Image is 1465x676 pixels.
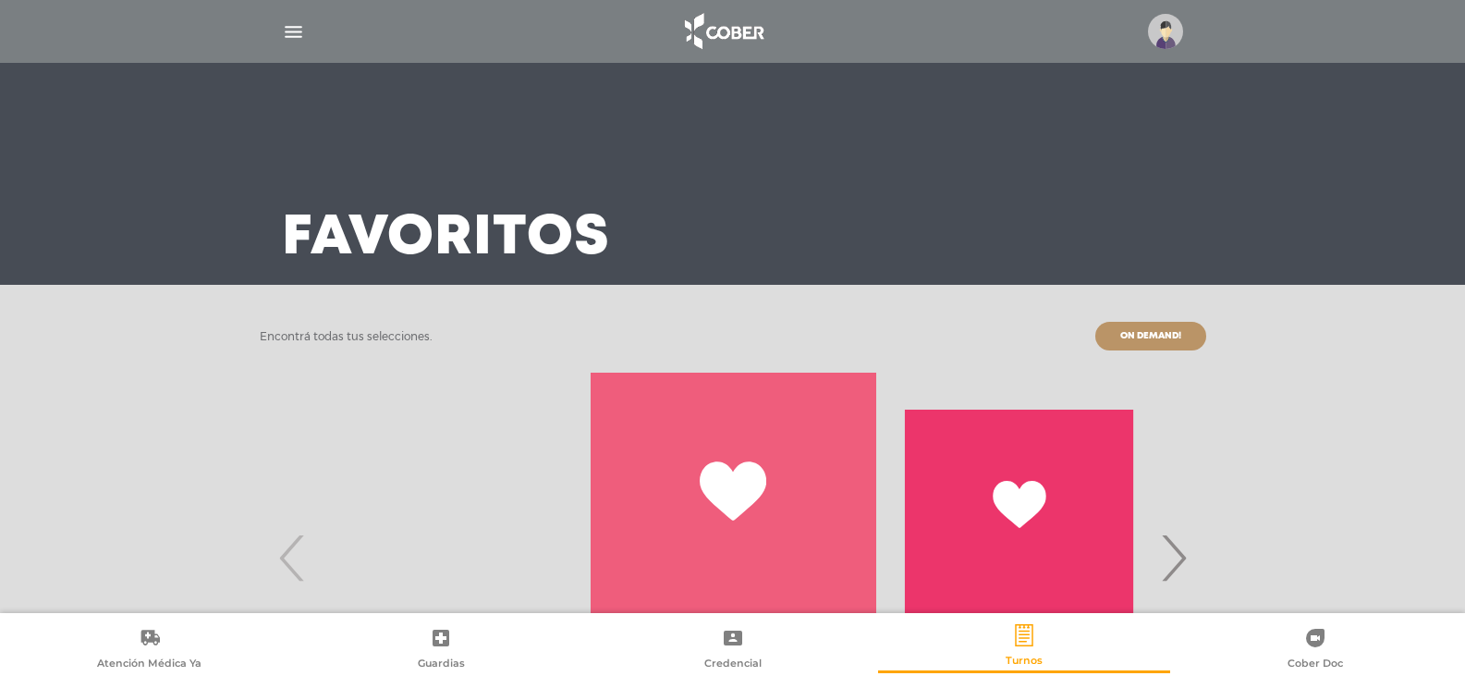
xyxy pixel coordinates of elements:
[418,657,465,673] span: Guardias
[282,215,610,263] h3: Favoritos
[275,508,311,608] span: Previous
[260,330,432,343] p: Encontrá todas tus selecciones.
[1288,657,1343,673] span: Cober Doc
[1148,14,1183,49] img: profile-placeholder.svg
[1170,626,1461,673] a: Cober Doc
[878,623,1169,670] a: Turnos
[1006,654,1043,670] span: Turnos
[97,657,201,673] span: Atención Médica Ya
[587,626,878,673] a: Credencial
[295,626,586,673] a: Guardias
[4,626,295,673] a: Atención Médica Ya
[1095,322,1206,350] a: On Demand!
[282,20,305,43] img: Cober_menu-lines-white.svg
[675,9,772,54] img: logo_cober_home-white.png
[1155,508,1191,608] span: Next
[704,657,762,673] span: Credencial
